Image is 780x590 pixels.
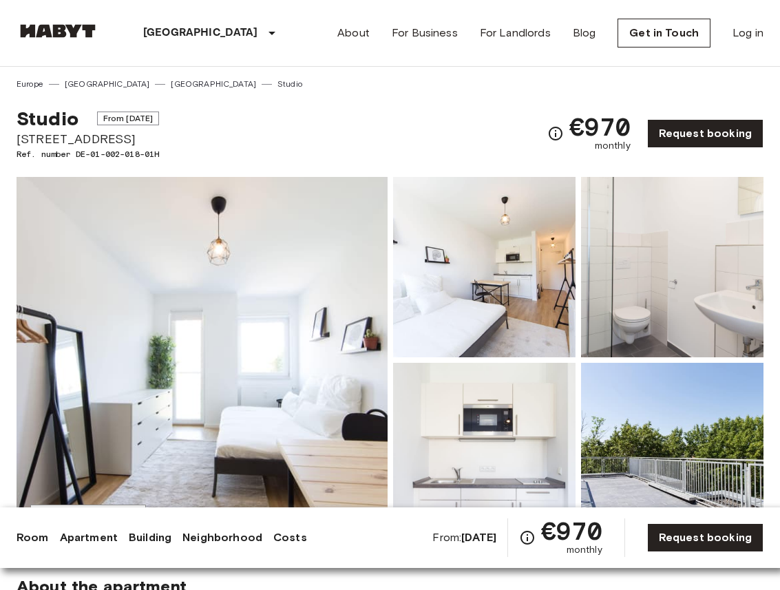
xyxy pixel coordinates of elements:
[182,529,262,546] a: Neighborhood
[277,78,302,90] a: Studio
[17,24,99,38] img: Habyt
[129,529,171,546] a: Building
[569,114,631,139] span: €970
[647,523,763,552] a: Request booking
[97,112,160,125] span: From [DATE]
[17,107,78,130] span: Studio
[17,148,159,160] span: Ref. number DE-01-002-018-01H
[547,125,564,142] svg: Check cost overview for full price breakdown. Please note that discounts apply to new joiners onl...
[393,363,576,543] img: Picture of unit DE-01-002-018-01H
[581,177,763,357] img: Picture of unit DE-01-002-018-01H
[618,19,710,48] a: Get in Touch
[461,531,496,544] b: [DATE]
[337,25,370,41] a: About
[573,25,596,41] a: Blog
[541,518,602,543] span: €970
[393,177,576,357] img: Picture of unit DE-01-002-018-01H
[60,529,118,546] a: Apartment
[30,505,146,530] button: Show all photos
[480,25,551,41] a: For Landlords
[567,543,602,557] span: monthly
[432,530,496,545] span: From:
[273,529,307,546] a: Costs
[732,25,763,41] a: Log in
[17,78,43,90] a: Europe
[581,363,763,543] img: Picture of unit DE-01-002-018-01H
[17,177,388,543] img: Marketing picture of unit DE-01-002-018-01H
[17,130,159,148] span: [STREET_ADDRESS]
[647,119,763,148] a: Request booking
[17,529,49,546] a: Room
[171,78,256,90] a: [GEOGRAPHIC_DATA]
[65,78,150,90] a: [GEOGRAPHIC_DATA]
[143,25,258,41] p: [GEOGRAPHIC_DATA]
[595,139,631,153] span: monthly
[519,529,536,546] svg: Check cost overview for full price breakdown. Please note that discounts apply to new joiners onl...
[392,25,458,41] a: For Business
